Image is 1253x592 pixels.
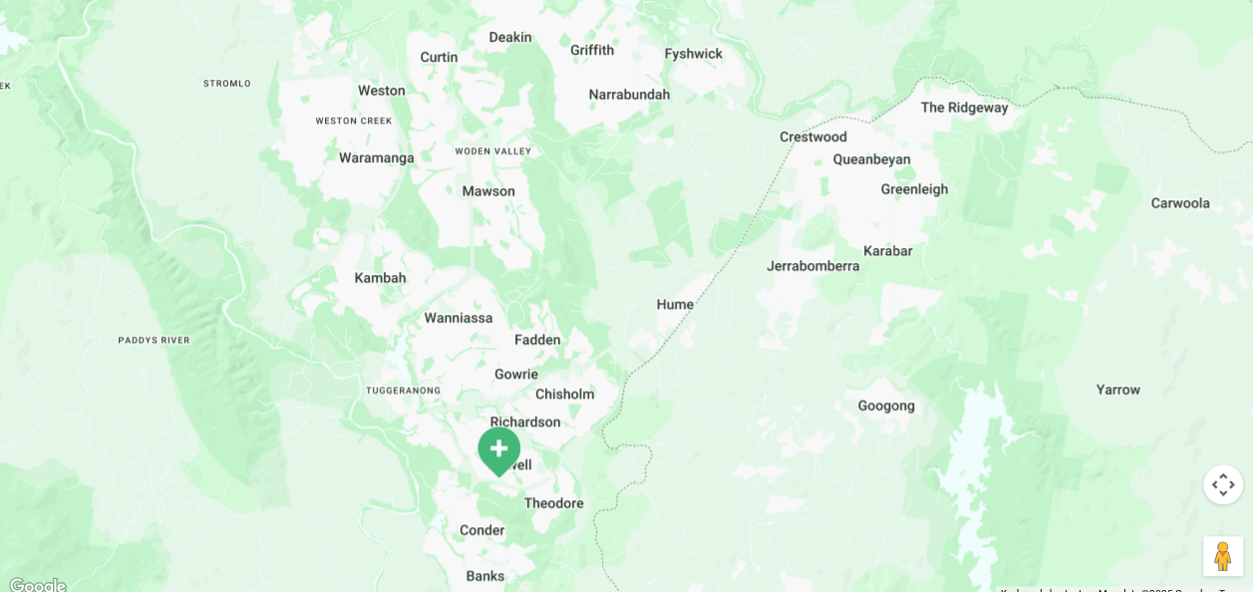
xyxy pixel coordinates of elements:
div: Tuggeranong – All Creatures [466,417,531,487]
button: Search [1214,91,1234,111]
button: Map camera controls [1203,464,1243,504]
button: Drag Pegman onto the map to open Street View [1203,536,1243,576]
